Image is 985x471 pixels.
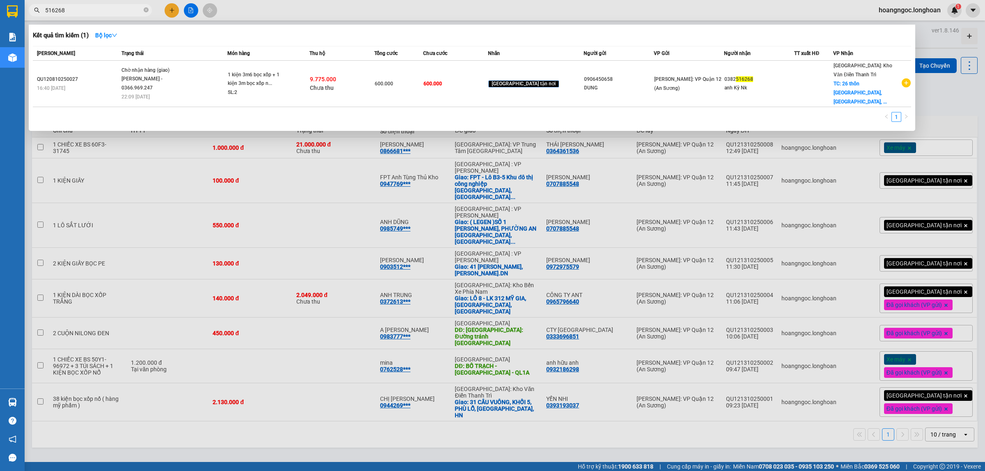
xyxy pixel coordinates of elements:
span: VP Gửi [654,50,669,56]
span: close-circle [144,7,149,14]
span: [PERSON_NAME] [37,50,75,56]
div: anh Kỳ Nk [724,84,794,92]
span: 600.000 [424,81,442,87]
img: warehouse-icon [8,398,17,407]
strong: BIÊN NHẬN VẬN CHUYỂN BẢO AN EXPRESS [4,12,123,31]
img: warehouse-icon [8,53,17,62]
span: down [112,32,117,38]
a: 1 [892,112,901,121]
span: [PERSON_NAME]: VP Quận 12 (An Sương) [654,76,722,91]
span: [PHONE_NUMBER] - [DOMAIN_NAME] [5,49,123,80]
span: Nhãn [488,50,500,56]
div: 1 kiện 3m6 bọc xốp + 1 kiện 3m bọc xốp n... [228,71,289,88]
span: [GEOGRAPHIC_DATA] tận nơi [488,80,559,88]
span: question-circle [9,417,16,425]
span: [GEOGRAPHIC_DATA]: Kho Văn Điển Thanh Trì [834,63,892,78]
span: Trạng thái [121,50,144,56]
li: Previous Page [882,112,891,122]
span: Người nhận [724,50,751,56]
div: [PERSON_NAME] - 0366.969.247 [121,75,183,92]
span: right [904,114,909,119]
span: TT xuất HĐ [794,50,819,56]
span: Chưa cước [423,50,447,56]
span: Chưa thu [310,85,334,91]
span: Món hàng [227,50,250,56]
span: TC: 26 thôn [GEOGRAPHIC_DATA], [GEOGRAPHIC_DATA], ... [834,81,887,105]
strong: Bộ lọc [95,32,117,39]
li: Next Page [901,112,911,122]
div: 0382 [724,75,794,84]
button: Bộ lọcdown [89,29,124,42]
span: 600.000 [375,81,393,87]
div: DUNG [584,84,653,92]
img: solution-icon [8,33,17,41]
span: VP Nhận [833,50,853,56]
div: Chờ nhận hàng (giao) [121,66,183,75]
input: Tìm tên, số ĐT hoặc mã đơn [45,6,142,15]
span: plus-circle [902,78,911,87]
span: Người gửi [584,50,606,56]
span: Thu hộ [309,50,325,56]
button: right [901,112,911,122]
img: logo-vxr [7,5,18,18]
span: Tổng cước [374,50,398,56]
span: 22:09 [DATE] [121,94,150,100]
li: 1 [891,112,901,122]
div: 0906450658 [584,75,653,84]
h3: Kết quả tìm kiếm ( 1 ) [33,31,89,40]
span: left [884,114,889,119]
span: message [9,454,16,462]
strong: (Công Ty TNHH Chuyển Phát Nhanh Bảo An - MST: 0109597835) [2,33,125,46]
span: close-circle [144,7,149,12]
button: left [882,112,891,122]
span: notification [9,435,16,443]
span: 516268 [736,76,753,82]
div: SL: 2 [228,88,289,97]
div: QU120810250027 [37,75,119,84]
span: 16:40 [DATE] [37,85,65,91]
span: 9.775.000 [310,76,336,82]
span: search [34,7,40,13]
